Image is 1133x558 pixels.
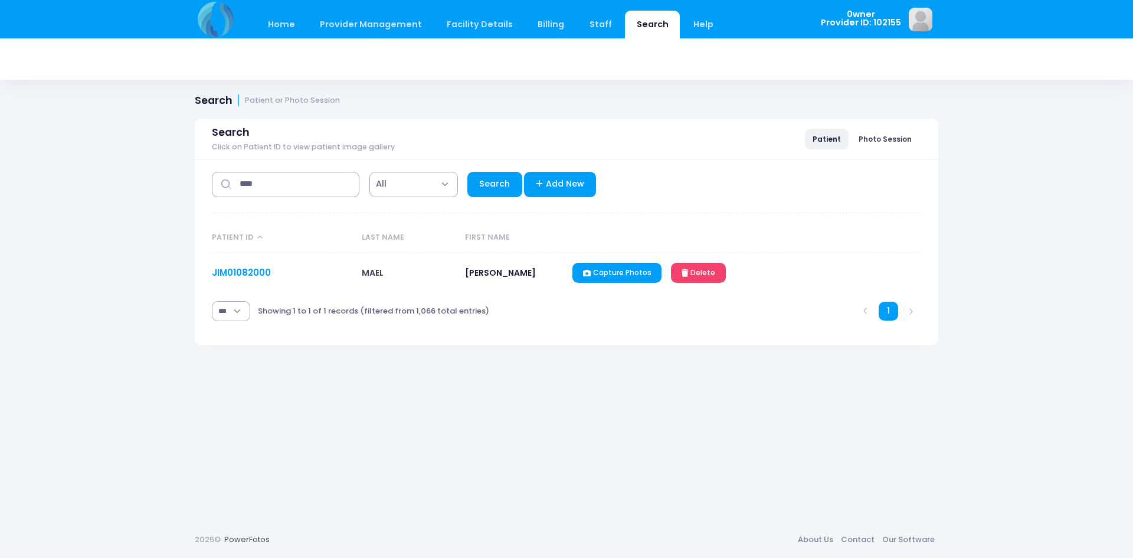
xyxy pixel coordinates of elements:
span: 0wner Provider ID: 102155 [821,10,901,27]
a: Staff [578,11,623,38]
a: Facility Details [435,11,525,38]
span: [PERSON_NAME] [465,267,536,279]
span: MAEL [362,267,384,279]
a: Patient [805,129,849,149]
small: Patient or Photo Session [245,96,340,105]
a: Our Software [878,529,938,550]
a: Provider Management [308,11,433,38]
a: Capture Photos [572,263,662,283]
span: Search [212,126,250,139]
a: Search [467,172,522,197]
span: All [369,172,458,197]
h1: Search [195,94,340,107]
span: Click on Patient ID to view patient image gallery [212,143,395,152]
span: All [376,178,387,190]
a: PowerFotos [224,534,270,545]
a: Home [256,11,306,38]
th: Patient ID: activate to sort column descending [212,223,356,253]
a: Photo Session [851,129,919,149]
a: Billing [526,11,576,38]
a: JIM01082000 [212,266,271,279]
span: 2025© [195,534,221,545]
a: Contact [837,529,878,550]
a: Add New [524,172,597,197]
a: 1 [879,302,898,321]
a: Help [682,11,725,38]
a: Delete [671,263,725,283]
a: Search [625,11,680,38]
th: Last Name: activate to sort column ascending [356,223,459,253]
img: image [909,8,932,31]
div: Showing 1 to 1 of 1 records (filtered from 1,066 total entries) [258,298,489,325]
a: About Us [794,529,837,550]
th: First Name: activate to sort column ascending [459,223,567,253]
